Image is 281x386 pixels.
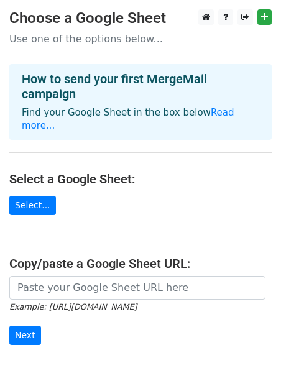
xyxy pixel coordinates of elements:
[9,196,56,215] a: Select...
[9,302,137,311] small: Example: [URL][DOMAIN_NAME]
[9,9,272,27] h3: Choose a Google Sheet
[9,256,272,271] h4: Copy/paste a Google Sheet URL:
[9,32,272,45] p: Use one of the options below...
[22,106,259,132] p: Find your Google Sheet in the box below
[22,71,259,101] h4: How to send your first MergeMail campaign
[9,326,41,345] input: Next
[9,172,272,186] h4: Select a Google Sheet:
[22,107,234,131] a: Read more...
[9,276,265,300] input: Paste your Google Sheet URL here
[219,326,281,386] iframe: Chat Widget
